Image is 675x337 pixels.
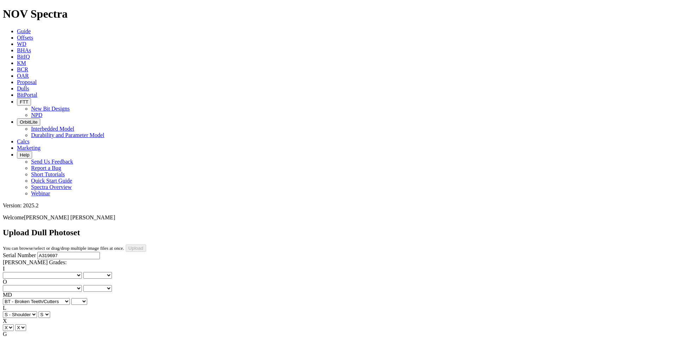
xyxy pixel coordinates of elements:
button: FTT [17,98,31,106]
label: Serial Number [3,252,36,258]
a: Marketing [17,145,41,151]
a: BCR [17,66,28,72]
div: Version: 2025.2 [3,202,672,209]
a: Proposal [17,79,37,85]
a: Offsets [17,35,33,41]
a: BitIQ [17,54,30,60]
a: Short Tutorials [31,171,65,177]
label: G [3,331,7,337]
label: MD [3,292,12,298]
a: NPD [31,112,42,118]
button: Help [17,151,32,159]
h2: Upload Dull Photoset [3,228,672,237]
a: Send Us Feedback [31,159,73,165]
a: OAR [17,73,29,79]
a: Spectra Overview [31,184,72,190]
label: I [3,266,5,272]
p: Welcome [3,214,672,221]
div: [PERSON_NAME] Grades: [3,259,672,266]
label: O [3,279,7,285]
span: OrbitLite [20,119,37,125]
a: WD [17,41,26,47]
label: L [3,305,6,311]
small: You can browse/select or drag/drop multiple image files at once. [3,246,124,251]
a: Dulls [17,85,29,91]
a: Webinar [31,190,50,196]
a: Quick Start Guide [31,178,72,184]
span: FTT [20,99,28,105]
a: BitPortal [17,92,37,98]
a: New Bit Designs [31,106,70,112]
label: X [3,318,7,324]
a: Interbedded Model [31,126,74,132]
a: Calcs [17,138,30,144]
span: [PERSON_NAME] [PERSON_NAME] [24,214,115,220]
a: Guide [17,28,31,34]
h1: NOV Spectra [3,7,672,20]
a: BHAs [17,47,31,53]
a: KM [17,60,26,66]
a: Durability and Parameter Model [31,132,104,138]
a: Report a Bug [31,165,61,171]
span: Help [20,152,29,158]
input: Upload [126,244,146,252]
button: OrbitLite [17,118,40,126]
